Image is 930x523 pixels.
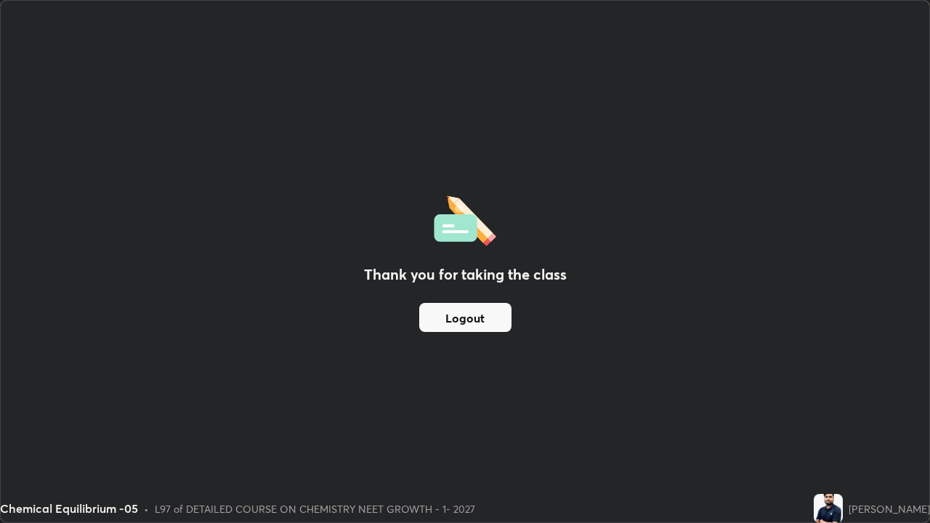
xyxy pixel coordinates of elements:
[144,501,149,516] div: •
[434,191,496,246] img: offlineFeedback.1438e8b3.svg
[364,264,567,285] h2: Thank you for taking the class
[814,494,843,523] img: d3afc91c8d51471cb35968126d237139.jpg
[419,303,511,332] button: Logout
[849,501,930,516] div: [PERSON_NAME]
[155,501,475,516] div: L97 of DETAILED COURSE ON CHEMISTRY NEET GROWTH - 1- 2027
